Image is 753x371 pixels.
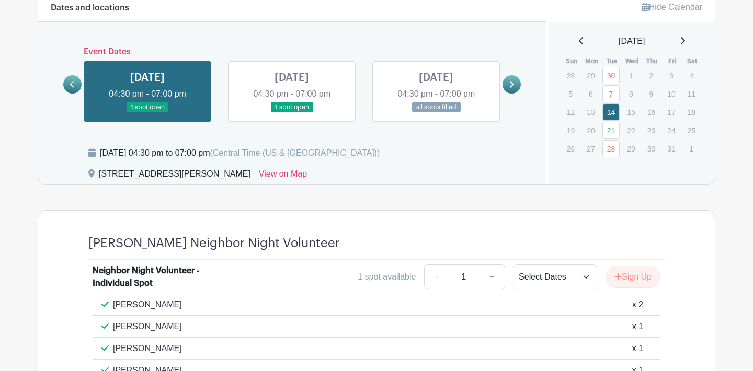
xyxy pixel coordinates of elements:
p: 27 [582,141,599,157]
p: 16 [643,104,660,120]
h4: [PERSON_NAME] Neighbor Night Volunteer [88,236,340,251]
p: 22 [622,122,640,138]
p: 29 [622,141,640,157]
p: 15 [622,104,640,120]
div: [DATE] 04:30 pm to 07:00 pm [100,147,380,159]
p: 11 [683,86,700,102]
p: 8 [622,86,640,102]
p: 24 [663,122,680,138]
div: x 2 [632,298,643,311]
a: 28 [602,140,620,157]
p: 28 [562,67,579,84]
a: - [424,264,448,289]
h6: Event Dates [82,47,503,57]
a: 14 [602,103,620,121]
p: 3 [663,67,680,84]
p: 5 [562,86,579,102]
span: (Central Time (US & [GEOGRAPHIC_DATA])) [210,148,380,157]
p: 6 [582,86,599,102]
a: 30 [602,67,620,84]
p: 13 [582,104,599,120]
th: Thu [642,56,663,66]
button: Sign Up [606,266,660,288]
a: Hide Calendar [642,3,702,11]
p: 9 [643,86,660,102]
th: Fri [662,56,682,66]
p: 1 [622,67,640,84]
p: [PERSON_NAME] [113,320,182,333]
h6: Dates and locations [51,3,129,13]
th: Wed [622,56,642,66]
p: [PERSON_NAME] [113,342,182,355]
p: 2 [643,67,660,84]
p: 17 [663,104,680,120]
p: 25 [683,122,700,138]
span: [DATE] [619,35,645,48]
div: Neighbor Night Volunteer - Individual Spot [93,264,222,289]
p: [PERSON_NAME] [113,298,182,311]
p: 12 [562,104,579,120]
th: Tue [602,56,622,66]
a: 21 [602,122,620,139]
p: 19 [562,122,579,138]
p: 29 [582,67,599,84]
th: Mon [581,56,602,66]
div: x 1 [632,320,643,333]
div: 1 spot available [358,271,416,283]
p: 26 [562,141,579,157]
p: 4 [683,67,700,84]
p: 20 [582,122,599,138]
p: 18 [683,104,700,120]
th: Sat [682,56,703,66]
th: Sun [562,56,582,66]
p: 31 [663,141,680,157]
a: 7 [602,85,620,102]
p: 30 [643,141,660,157]
a: + [479,264,505,289]
p: 1 [683,141,700,157]
div: x 1 [632,342,643,355]
p: 10 [663,86,680,102]
a: View on Map [259,168,307,184]
p: 23 [643,122,660,138]
div: [STREET_ADDRESS][PERSON_NAME] [99,168,250,184]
